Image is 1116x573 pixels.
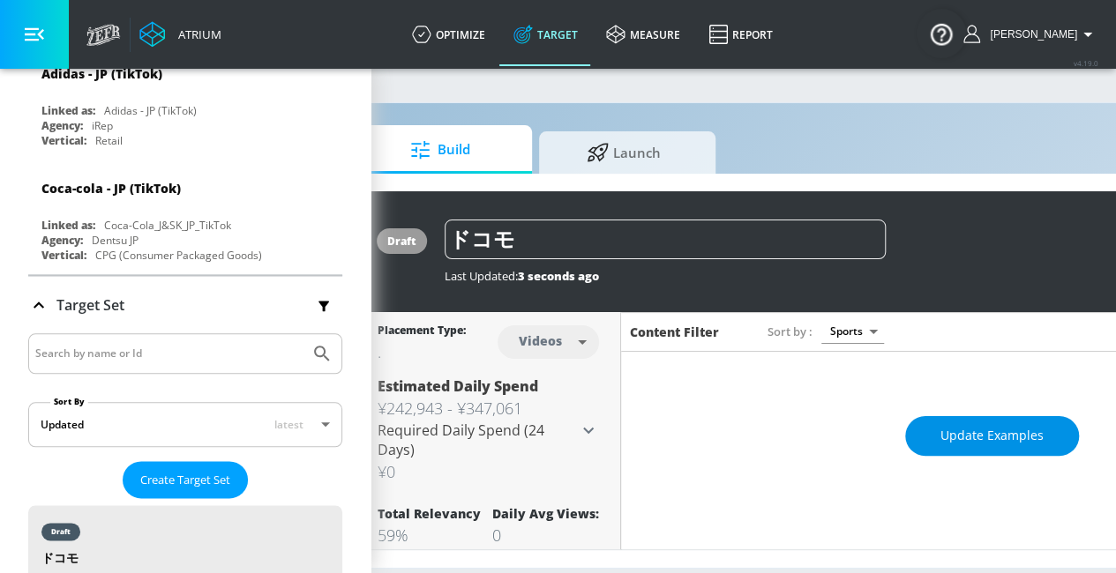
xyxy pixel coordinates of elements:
div: Atrium [171,26,221,42]
div: Adidas - JP (TikTok)Linked as:Adidas - JP (TikTok)Agency:iRepVertical:Retail [28,52,342,153]
a: measure [592,3,694,66]
div: Agency: [41,118,83,133]
div: Agency: [41,233,83,248]
span: Update Examples [940,425,1044,447]
span: v 4.19.0 [1074,58,1098,68]
input: Search by name or Id [35,342,303,365]
div: 59% [378,525,481,546]
div: Videos [510,333,571,348]
div: Coca-cola - JP (TikTok) [41,180,181,197]
button: Create Target Set [123,461,248,499]
div: Vertical: [41,248,86,263]
button: Open Resource Center [917,9,966,58]
div: Linked as: [41,103,95,118]
span: Sort by [768,324,813,339]
div: CPG (Consumer Packaged Goods) [95,248,262,263]
span: Required Daily Spend (24 Days) [378,420,544,459]
span: login as: kenta.kurishima@mbk-digital.co.jp [983,28,1077,41]
span: Build [373,129,507,171]
div: Linked as: [41,218,95,233]
button: Update Examples [905,416,1079,456]
h3: ¥242,943 - ¥347,061 [378,396,578,420]
span: Launch [557,131,691,174]
div: iRep [92,118,113,133]
div: Target Set [28,276,342,334]
div: Coca-Cola_J&SK_JP_TikTok [104,218,231,233]
a: optimize [398,3,499,66]
div: Adidas - JP (TikTok) [104,103,197,118]
div: Coca-cola - JP (TikTok)Linked as:Coca-Cola_J&SK_JP_TikTokAgency:Dentsu JPVertical:CPG (Consumer P... [28,167,342,267]
div: Placement Type: [378,323,466,341]
a: Target [499,3,592,66]
div: Vertical: [41,133,86,148]
div: Adidas - JP (TikTok) [41,65,162,82]
span: Estimated Daily Spend [378,376,538,396]
button: [PERSON_NAME] [963,24,1098,45]
label: Sort By [50,396,88,407]
span: 3 seconds ago [518,268,599,284]
h6: Content Filter [630,324,719,340]
div: Total Relevancy [378,505,481,522]
span: Create Target Set [140,470,230,490]
div: Retail [95,133,123,148]
div: Estimated Daily Spend¥242,943 - ¥347,061Required Daily Spend (24 Days)¥0 [378,376,599,484]
div: Daily Avg Views: [492,505,599,522]
p: Target Set [56,295,124,315]
div: Sports [821,319,884,343]
h4: ¥0 [378,459,578,484]
a: Atrium [139,21,221,48]
div: draft [387,234,416,249]
div: Dentsu JP [92,233,139,248]
div: Updated [41,417,84,432]
a: Report [694,3,787,66]
span: latest [274,417,303,432]
div: draft [51,527,71,536]
div: 0 [492,525,599,546]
